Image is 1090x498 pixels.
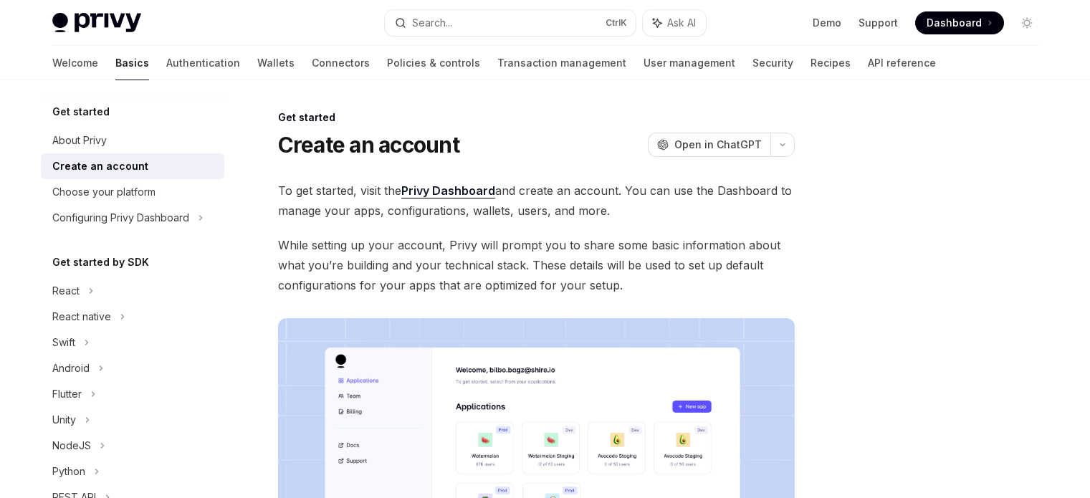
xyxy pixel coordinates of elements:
a: Security [752,46,793,80]
a: About Privy [41,128,224,153]
div: Python [52,463,85,480]
button: Ask AI [643,10,706,36]
a: Basics [115,46,149,80]
a: Dashboard [915,11,1004,34]
div: React native [52,308,111,325]
span: Open in ChatGPT [674,138,762,152]
div: Search... [412,14,452,32]
div: NodeJS [52,437,91,454]
h5: Get started by SDK [52,254,149,271]
span: To get started, visit the and create an account. You can use the Dashboard to manage your apps, c... [278,181,795,221]
div: Choose your platform [52,183,156,201]
button: Search...CtrlK [385,10,636,36]
div: Android [52,360,90,377]
a: Support [859,16,898,30]
a: API reference [868,46,936,80]
span: Dashboard [927,16,982,30]
div: Flutter [52,386,82,403]
span: Ctrl K [606,17,627,29]
a: User management [644,46,735,80]
img: light logo [52,13,141,33]
button: Toggle dark mode [1015,11,1038,34]
h5: Get started [52,103,110,120]
h1: Create an account [278,132,459,158]
div: React [52,282,80,300]
a: Privy Dashboard [401,183,495,198]
div: Swift [52,334,75,351]
a: Create an account [41,153,224,179]
span: While setting up your account, Privy will prompt you to share some basic information about what y... [278,235,795,295]
a: Wallets [257,46,295,80]
div: About Privy [52,132,107,149]
div: Create an account [52,158,148,175]
a: Transaction management [497,46,626,80]
div: Configuring Privy Dashboard [52,209,189,226]
a: Demo [813,16,841,30]
a: Choose your platform [41,179,224,205]
div: Unity [52,411,76,428]
button: Open in ChatGPT [648,133,770,157]
a: Authentication [166,46,240,80]
div: Get started [278,110,795,125]
a: Connectors [312,46,370,80]
span: Ask AI [667,16,696,30]
a: Welcome [52,46,98,80]
a: Policies & controls [387,46,480,80]
a: Recipes [811,46,851,80]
